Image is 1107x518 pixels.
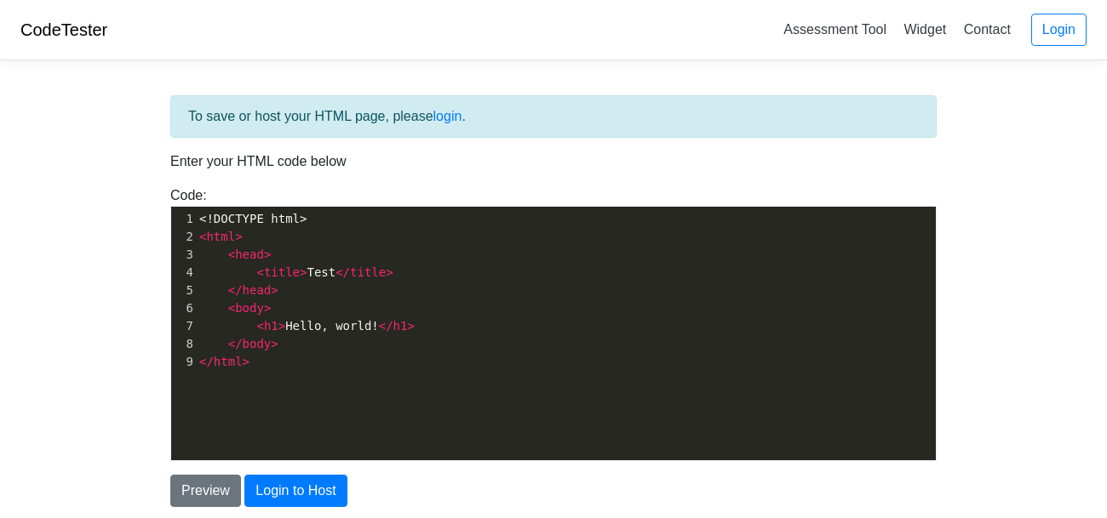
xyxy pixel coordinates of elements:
[170,95,937,138] div: To save or host your HTML page, please .
[278,319,285,333] span: >
[171,210,196,228] div: 1
[199,212,307,225] span: <!DOCTYPE html>
[264,265,300,279] span: title
[407,319,414,333] span: >
[777,15,893,43] a: Assessment Tool
[20,20,107,39] a: CodeTester
[170,475,241,507] button: Preview
[243,337,272,350] span: body
[386,265,393,279] span: >
[235,230,242,243] span: >
[171,282,196,299] div: 5
[170,151,937,172] p: Enter your HTML code below
[171,246,196,264] div: 3
[171,353,196,371] div: 9
[271,283,278,297] span: >
[171,299,196,317] div: 6
[228,301,235,315] span: <
[243,283,272,297] span: head
[300,265,307,279] span: >
[957,15,1018,43] a: Contact
[206,230,235,243] span: html
[264,248,271,261] span: >
[171,228,196,246] div: 2
[393,319,408,333] span: h1
[264,301,271,315] span: >
[171,335,196,353] div: 8
[199,230,206,243] span: <
[256,319,263,333] span: <
[336,265,350,279] span: </
[235,301,264,315] span: body
[158,185,949,461] div: Code:
[171,264,196,282] div: 4
[235,248,264,261] span: head
[199,265,393,279] span: Test
[1031,14,1087,46] a: Login
[228,283,243,297] span: </
[228,248,235,261] span: <
[350,265,386,279] span: title
[199,355,214,368] span: </
[199,319,415,333] span: Hello, world!
[897,15,953,43] a: Widget
[433,109,462,123] a: login
[264,319,278,333] span: h1
[214,355,243,368] span: html
[228,337,243,350] span: </
[256,265,263,279] span: <
[244,475,347,507] button: Login to Host
[243,355,250,368] span: >
[271,337,278,350] span: >
[171,317,196,335] div: 7
[379,319,393,333] span: </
